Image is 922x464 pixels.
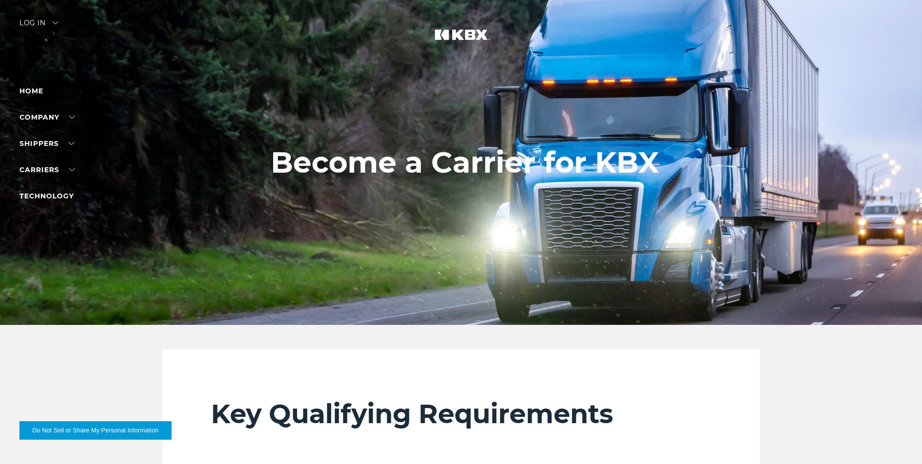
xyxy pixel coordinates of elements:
h1: Become a Carrier for KBX [271,146,659,179]
a: Company [19,113,75,122]
img: arrow [52,21,58,24]
img: kbx logo [425,19,498,62]
button: Do Not Sell or Share My Personal Information [19,421,172,440]
a: Technology [19,192,74,200]
h2: Key Qualifying Requirements [211,398,712,430]
a: Home [19,87,43,95]
a: SHIPPERS [19,139,74,148]
div: Log in [19,19,58,34]
a: Carriers [19,165,75,174]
